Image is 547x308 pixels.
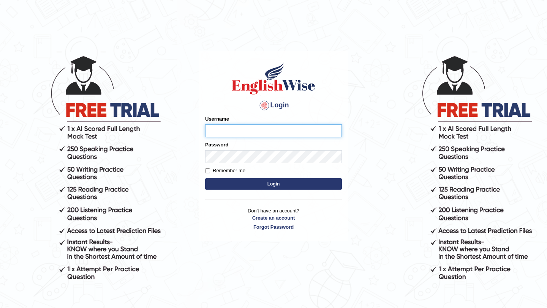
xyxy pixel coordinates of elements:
a: Forgot Password [205,223,342,231]
label: Username [205,115,229,123]
label: Password [205,141,228,148]
label: Remember me [205,167,245,174]
input: Remember me [205,168,210,173]
img: Logo of English Wise sign in for intelligent practice with AI [230,61,317,96]
button: Login [205,178,342,190]
a: Create an account [205,214,342,222]
h4: Login [205,99,342,112]
p: Don't have an account? [205,207,342,231]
